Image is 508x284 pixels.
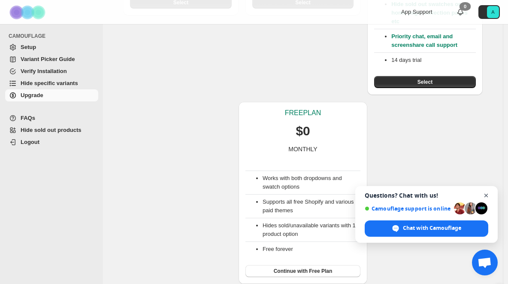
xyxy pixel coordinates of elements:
[5,77,98,89] a: Hide specific variants
[21,44,36,50] span: Setup
[21,80,78,86] span: Hide specific variants
[391,32,475,49] p: Priority chat, email and screenshare call support
[7,0,50,24] img: Camouflage
[487,6,499,18] span: Avatar with initials A
[478,5,500,19] button: Avatar with initials A
[274,268,333,275] span: Continue with Free Plan
[5,112,98,124] a: FAQs
[21,139,39,145] span: Logout
[5,124,98,136] a: Hide sold out products
[417,79,432,86] span: Select
[263,198,360,215] li: Supports all free Shopify and various paid themes
[21,56,75,62] span: Variant Picker Guide
[9,33,99,40] span: CAMOUFLAGE
[491,9,495,15] text: A
[21,92,43,98] span: Upgrade
[5,89,98,101] a: Upgrade
[263,245,360,253] li: Free forever
[374,76,475,88] button: Select
[263,221,360,238] li: Hides sold/unavailable variants with 1 product option
[365,205,451,212] span: Camouflage support is online
[391,56,475,64] p: 14 days trial
[5,136,98,148] a: Logout
[21,68,67,74] span: Verify Installation
[21,127,82,133] span: Hide sold out products
[5,65,98,77] a: Verify Installation
[285,109,321,117] p: FREE PLAN
[401,9,432,15] span: App Support
[460,2,471,11] div: 0
[456,8,465,16] a: 0
[21,115,35,121] span: FAQs
[472,250,498,275] div: Open chat
[365,220,488,237] div: Chat with Camouflage
[245,265,360,277] button: Continue with Free Plan
[5,53,98,65] a: Variant Picker Guide
[403,224,461,232] span: Chat with Camouflage
[481,190,492,201] span: Close chat
[288,145,317,153] p: MONTHLY
[296,122,310,140] p: $0
[263,174,360,191] li: Works with both dropdowns and swatch options
[5,41,98,53] a: Setup
[365,192,488,199] span: Questions? Chat with us!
